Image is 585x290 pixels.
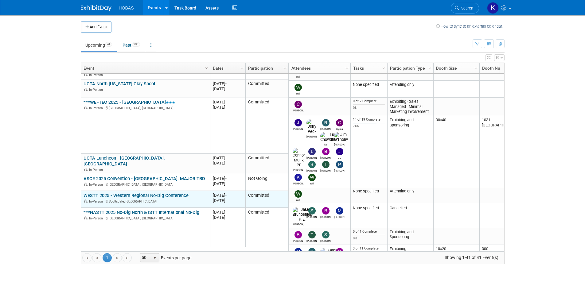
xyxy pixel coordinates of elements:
[84,106,88,109] img: In-Person Event
[353,82,385,87] div: None specified
[320,248,344,263] img: Gabriel Castelblanco, P. E.
[132,42,140,47] span: 235
[294,101,302,108] img: Cole Grinnell
[213,99,243,105] div: [DATE]
[245,174,288,191] td: Not Going
[240,66,244,71] span: Column Settings
[322,207,330,215] img: Bijan Khamanian
[293,148,305,168] img: Connor Munk, PE
[84,155,165,167] a: UCTA Luncheon - [GEOGRAPHIC_DATA], [GEOGRAPHIC_DATA]
[322,231,330,238] img: Stephen Alston
[487,2,499,14] img: krystal coker
[387,98,433,116] td: Exhibiting - Sales Managed - Minimal Marketing Involvement
[245,154,288,174] td: Committed
[353,106,385,110] div: 0%
[115,256,120,261] span: Go to the next page
[81,5,111,11] img: ExhibitDay
[293,91,303,95] div: Will Stafford
[459,6,473,10] span: Search
[105,42,112,47] span: 41
[84,81,155,87] a: UCTA North [US_STATE] Clay Shoot
[92,253,101,262] a: Go to the previous page
[293,74,303,78] div: Will Stafford
[387,116,433,187] td: Exhibiting and Sponsoring
[334,155,345,159] div: JD Demore
[308,148,316,155] img: Lindsey Thiele
[245,98,288,154] td: Committed
[306,134,317,138] div: Jerry Peck
[474,66,478,71] span: Column Settings
[353,206,385,211] div: None specified
[320,215,331,218] div: Bijan Khamanian
[334,126,345,130] div: crystal guevara
[294,248,302,255] img: Moe Tamizifar
[213,193,243,198] div: [DATE]
[439,253,504,262] span: Showing 1-41 of 41 Event(s)
[353,230,385,234] div: 0 of 1 Complete
[294,231,302,238] img: Bijan Khamanian
[293,168,303,172] div: Connor Munk, PE
[123,253,132,262] a: Go to the last page
[213,176,243,181] div: [DATE]
[353,124,385,129] div: 74%
[308,174,316,181] img: Will Stafford
[322,148,330,155] img: Bijan Khamanian
[320,238,331,242] div: Stephen Alston
[283,66,287,71] span: Column Settings
[239,63,245,72] a: Column Settings
[306,181,317,185] div: Will Stafford
[84,168,88,171] img: In-Person Event
[225,210,227,215] span: -
[113,253,122,262] a: Go to the next page
[451,3,479,14] a: Search
[84,105,207,110] div: [GEOGRAPHIC_DATA], [GEOGRAPHIC_DATA]
[294,84,302,91] img: Will Stafford
[336,148,343,155] img: JD Demore
[84,210,199,215] a: ***NASTT 2025 No-Dig North & ISTT International No-Dig
[380,63,387,72] a: Column Settings
[334,142,345,146] div: Jim Mahony
[213,81,243,86] div: [DATE]
[387,187,433,204] td: Attending only
[322,161,330,168] img: Ted Woolsey
[291,63,346,73] a: Attendees
[119,6,134,10] span: HOBAS
[81,21,111,33] button: Add Event
[293,126,303,130] div: Jeffrey LeBlanc
[132,253,197,262] span: Events per page
[213,215,243,220] div: [DATE]
[213,181,243,186] div: [DATE]
[387,81,433,98] td: Attending only
[353,99,385,103] div: 0 of 2 Complete
[213,210,243,215] div: [DATE]
[308,231,316,238] img: Tom Furie
[334,215,345,218] div: Mike Bussio
[473,63,479,72] a: Column Settings
[213,155,243,160] div: [DATE]
[213,198,243,203] div: [DATE]
[308,207,316,215] img: Sam Juliano
[345,66,349,71] span: Column Settings
[320,142,331,146] div: Lia Chowdhury
[294,190,302,198] img: Will Stafford
[353,189,385,194] div: None specified
[89,88,105,92] span: In-Person
[427,66,432,71] span: Column Settings
[294,174,302,181] img: Krzysztof Kwiatkowski
[436,63,475,73] a: Booth Size
[84,88,88,91] img: In-Person Event
[84,216,88,219] img: In-Person Event
[294,119,302,126] img: Jeffrey LeBlanc
[84,193,189,198] a: WESTT 2025 - Western Regional No-Dig Conference
[225,100,227,104] span: -
[293,238,303,242] div: Bijan Khamanian
[94,256,99,261] span: Go to the previous page
[84,63,206,73] a: Event
[336,207,343,215] img: Mike Bussio
[322,119,330,126] img: Rene Garcia
[320,126,331,130] div: Rene Garcia
[152,256,157,261] span: select
[293,108,303,112] div: Cole Grinnell
[306,168,317,172] div: Stephen Alston
[334,168,345,172] div: Perry Leros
